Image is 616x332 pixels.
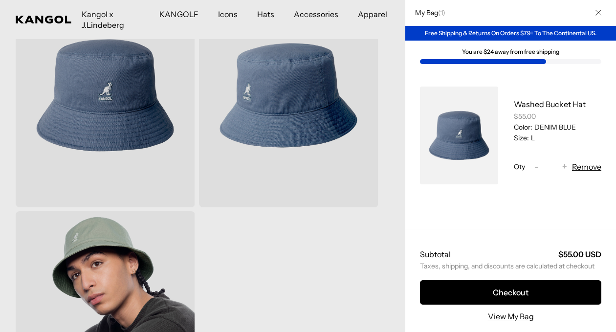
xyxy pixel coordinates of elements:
dt: Color: [514,123,532,132]
h2: Subtotal [420,249,451,260]
dt: Size: [514,133,529,142]
dd: L [529,133,535,142]
dd: DENIM BLUE [532,123,576,132]
div: You are $24 away from free shipping [420,48,601,55]
a: Washed Bucket Hat [514,99,586,109]
strong: $55.00 USD [558,249,601,259]
small: Taxes, shipping, and discounts are calculated at checkout [420,262,601,270]
button: Checkout [420,280,601,305]
span: 1 [440,8,442,17]
button: - [529,161,544,173]
button: Remove Washed Bucket Hat - DENIM BLUE / L [572,161,601,173]
div: Free Shipping & Returns On Orders $79+ To The Continental US. [405,26,616,41]
span: + [562,160,567,174]
span: ( ) [438,8,445,17]
button: + [557,161,572,173]
a: View My Bag [488,310,534,322]
h2: My Bag [410,8,445,17]
div: $55.00 [514,112,601,121]
input: Quantity for Washed Bucket Hat [544,161,557,173]
span: - [534,160,539,174]
span: Qty [514,162,525,171]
